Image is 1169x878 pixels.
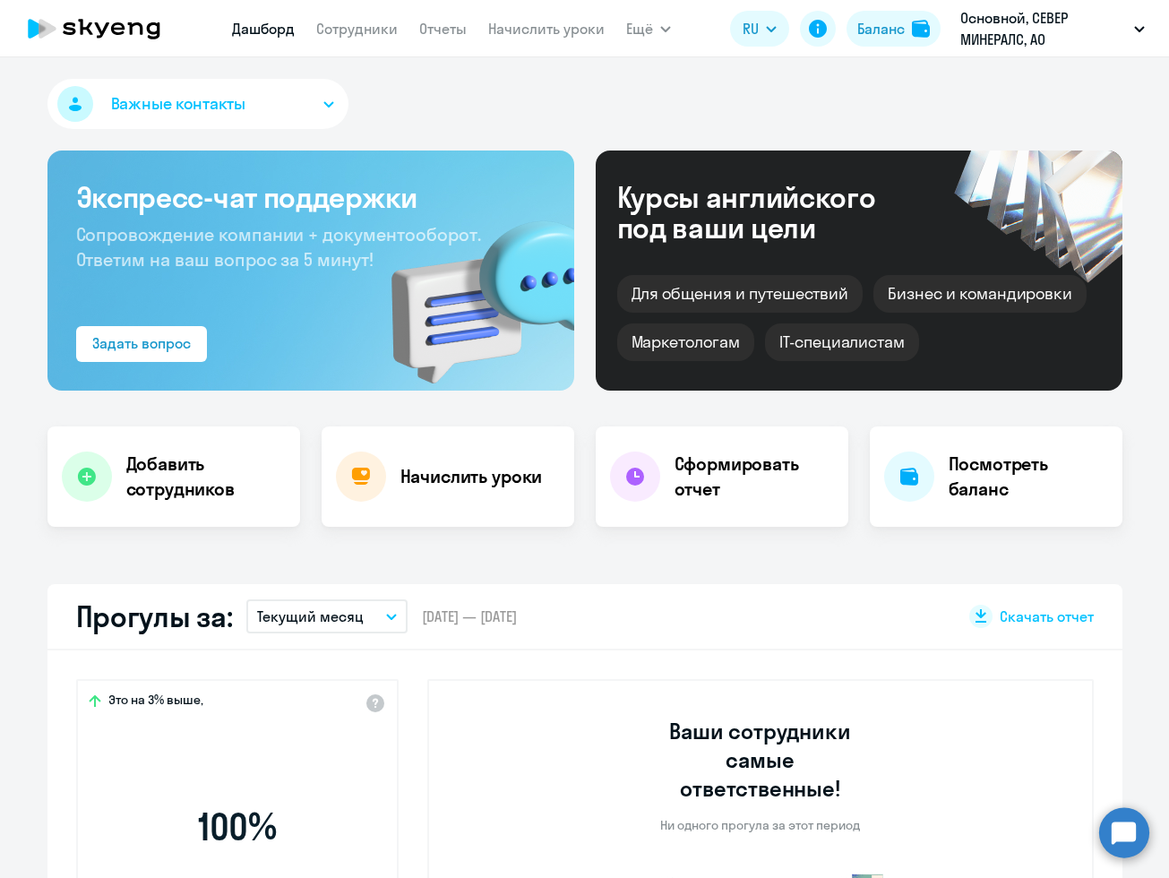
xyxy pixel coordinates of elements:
p: Основной, СЕВЕР МИНЕРАЛС, АО [960,7,1127,50]
button: Задать вопрос [76,326,207,362]
div: Для общения и путешествий [617,275,864,313]
span: Скачать отчет [1000,607,1094,626]
h4: Добавить сотрудников [126,452,286,502]
button: Ещё [626,11,671,47]
span: [DATE] — [DATE] [422,607,517,626]
a: Начислить уроки [488,20,605,38]
button: RU [730,11,789,47]
span: Ещё [626,18,653,39]
span: RU [743,18,759,39]
span: Сопровождение компании + документооборот. Ответим на ваш вопрос за 5 минут! [76,223,481,271]
a: Сотрудники [316,20,398,38]
div: Баланс [857,18,905,39]
img: bg-img [365,189,574,391]
button: Основной, СЕВЕР МИНЕРАЛС, АО [951,7,1154,50]
span: 100 % [134,805,340,848]
div: Курсы английского под ваши цели [617,182,924,243]
h4: Сформировать отчет [675,452,834,502]
p: Текущий месяц [257,606,364,627]
h2: Прогулы за: [76,598,233,634]
a: Дашборд [232,20,295,38]
span: Это на 3% выше, [108,692,203,713]
div: Задать вопрос [92,332,191,354]
h3: Экспресс-чат поддержки [76,179,546,215]
a: Отчеты [419,20,467,38]
h3: Ваши сотрудники самые ответственные! [645,717,875,803]
h4: Начислить уроки [400,464,543,489]
span: Важные контакты [111,92,245,116]
button: Текущий месяц [246,599,408,633]
button: Балансbalance [847,11,941,47]
div: Бизнес и командировки [873,275,1087,313]
div: IT-специалистам [765,323,919,361]
img: balance [912,20,930,38]
div: Маркетологам [617,323,754,361]
h4: Посмотреть баланс [949,452,1108,502]
p: Ни одного прогула за этот период [660,817,860,833]
button: Важные контакты [47,79,348,129]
